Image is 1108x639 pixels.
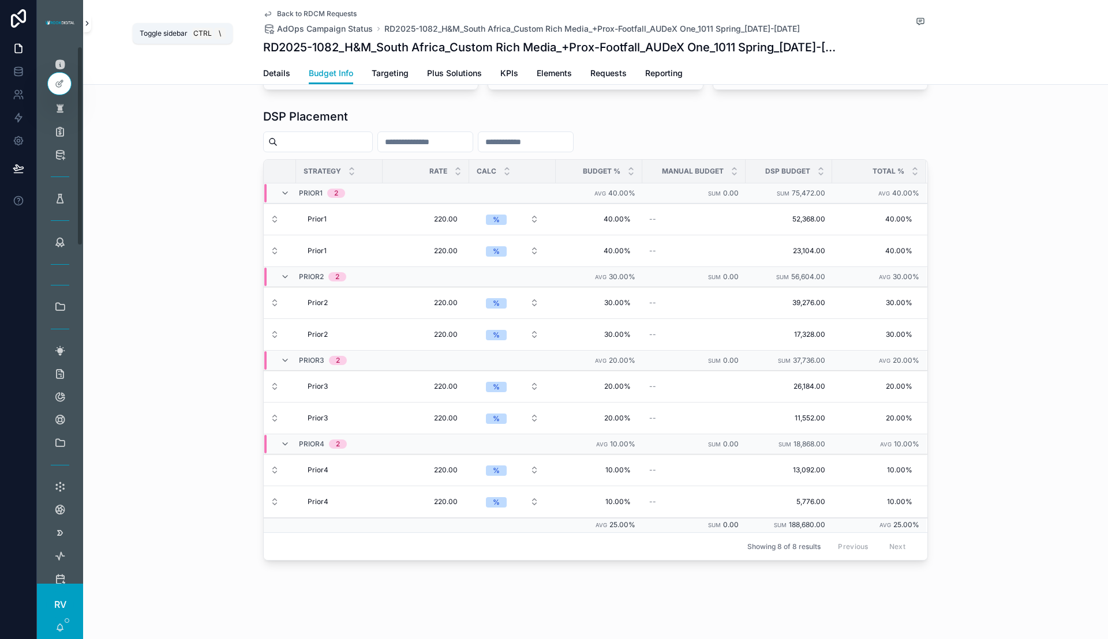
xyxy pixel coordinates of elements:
[590,63,627,86] a: Requests
[477,408,548,428] button: Select Button
[384,23,800,35] a: RD2025-1082_H&M_South Africa_Custom Rich Media_+Prox-Footfall_AUDeX One_1011 Spring_[DATE]-[DATE]
[429,167,447,176] span: Rate
[595,358,607,364] small: Avg
[500,63,518,86] a: KPIs
[308,246,327,255] span: Prior1
[879,274,890,280] small: Avg
[308,215,327,224] span: Prior1
[277,9,357,18] span: Back to RDCM Requests
[833,497,912,506] span: 10.00%
[299,356,324,365] span: Prior3
[894,439,919,448] span: 10.00%
[723,439,739,448] span: 0.00
[394,414,458,423] span: 220.00
[567,497,631,506] span: 10.00%
[892,189,919,197] span: 40.00%
[477,209,548,230] button: Select Button
[594,190,606,197] small: Avg
[394,215,458,224] span: 220.00
[308,298,328,307] span: Prior2
[596,441,608,448] small: Avg
[394,497,458,506] span: 220.00
[308,465,328,475] span: Prior4
[590,67,627,79] span: Requests
[723,189,739,197] span: 0.00
[277,23,373,35] span: AdOps Campaign Status
[833,465,912,475] span: 10.00%
[394,246,458,255] span: 220.00
[778,441,791,448] small: Sum
[777,190,789,197] small: Sum
[649,414,656,423] span: --
[879,358,890,364] small: Avg
[263,39,841,55] h1: RD2025-1082_H&M_South Africa_Custom Rich Media_+Prox-Footfall_AUDeX One_1011 Spring_[DATE]-[DATE]
[537,63,572,86] a: Elements
[567,246,631,255] span: 40.00%
[833,246,912,255] span: 40.00%
[567,382,631,391] span: 20.00%
[477,491,548,512] button: Select Button
[308,382,328,391] span: Prior3
[427,67,482,79] span: Plus Solutions
[873,167,904,176] span: Total %
[753,330,825,339] span: 17,328.00
[567,465,631,475] span: 10.00%
[309,67,353,79] span: Budget Info
[880,441,892,448] small: Avg
[608,189,635,197] span: 40.00%
[708,441,721,448] small: Sum
[645,67,683,79] span: Reporting
[649,382,656,391] span: --
[776,274,789,280] small: Sum
[833,382,912,391] span: 20.00%
[649,298,656,307] span: --
[833,414,912,423] span: 20.00%
[753,298,825,307] span: 39,276.00
[477,240,548,261] button: Select Button
[649,246,656,255] span: --
[477,292,548,313] button: Select Button
[215,29,224,38] span: \
[394,465,458,475] span: 220.00
[263,67,290,79] span: Details
[493,497,500,508] div: %
[477,167,496,176] span: Calc
[879,522,891,528] small: Avg
[708,274,721,280] small: Sum
[778,358,791,364] small: Sum
[567,330,631,339] span: 30.00%
[500,67,518,79] span: KPIs
[537,67,572,79] span: Elements
[649,497,656,506] span: --
[37,46,83,584] div: scrollable content
[493,382,500,392] div: %
[394,298,458,307] span: 220.00
[336,439,340,449] div: 2
[793,356,825,364] span: 37,736.00
[493,330,500,340] div: %
[893,356,919,364] span: 20.00%
[334,189,338,198] div: 2
[708,190,721,197] small: Sum
[747,542,821,551] span: Showing 8 of 8 results
[610,439,635,448] span: 10.00%
[708,358,721,364] small: Sum
[833,215,912,224] span: 40.00%
[649,215,656,224] span: --
[753,215,825,224] span: 52,368.00
[567,215,631,224] span: 40.00%
[662,167,724,176] span: Manual Budget
[493,414,500,424] div: %
[308,330,328,339] span: Prior2
[583,167,620,176] span: Budget %
[477,324,548,345] button: Select Button
[192,28,213,39] span: Ctrl
[723,356,739,364] span: 0.00
[309,63,353,85] a: Budget Info
[299,189,323,198] span: Prior1
[765,167,810,176] span: DSP Budget
[493,246,500,257] div: %
[893,272,919,281] span: 30.00%
[372,67,409,79] span: Targeting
